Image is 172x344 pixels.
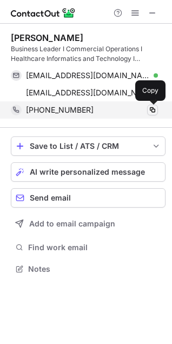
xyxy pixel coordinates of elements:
span: [EMAIL_ADDRESS][DOMAIN_NAME] [26,88,150,98]
div: Business Leader I Commercial Operations I Healthcare Informatics and Technology I [GEOGRAPHIC_DATA] [11,44,166,64]
span: Notes [28,264,161,274]
button: Add to email campaign [11,214,166,233]
span: Add to email campaign [29,219,115,228]
span: Send email [30,194,71,202]
button: Notes [11,262,166,277]
button: Send email [11,188,166,208]
button: save-profile-one-click [11,136,166,156]
span: AI write personalized message [30,168,145,176]
div: Save to List / ATS / CRM [30,142,147,150]
div: [PERSON_NAME] [11,32,83,43]
button: AI write personalized message [11,162,166,182]
button: Find work email [11,240,166,255]
span: Find work email [28,243,161,252]
img: ContactOut v5.3.10 [11,6,76,19]
span: [EMAIL_ADDRESS][DOMAIN_NAME] [26,71,150,80]
span: [PHONE_NUMBER] [26,105,94,115]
